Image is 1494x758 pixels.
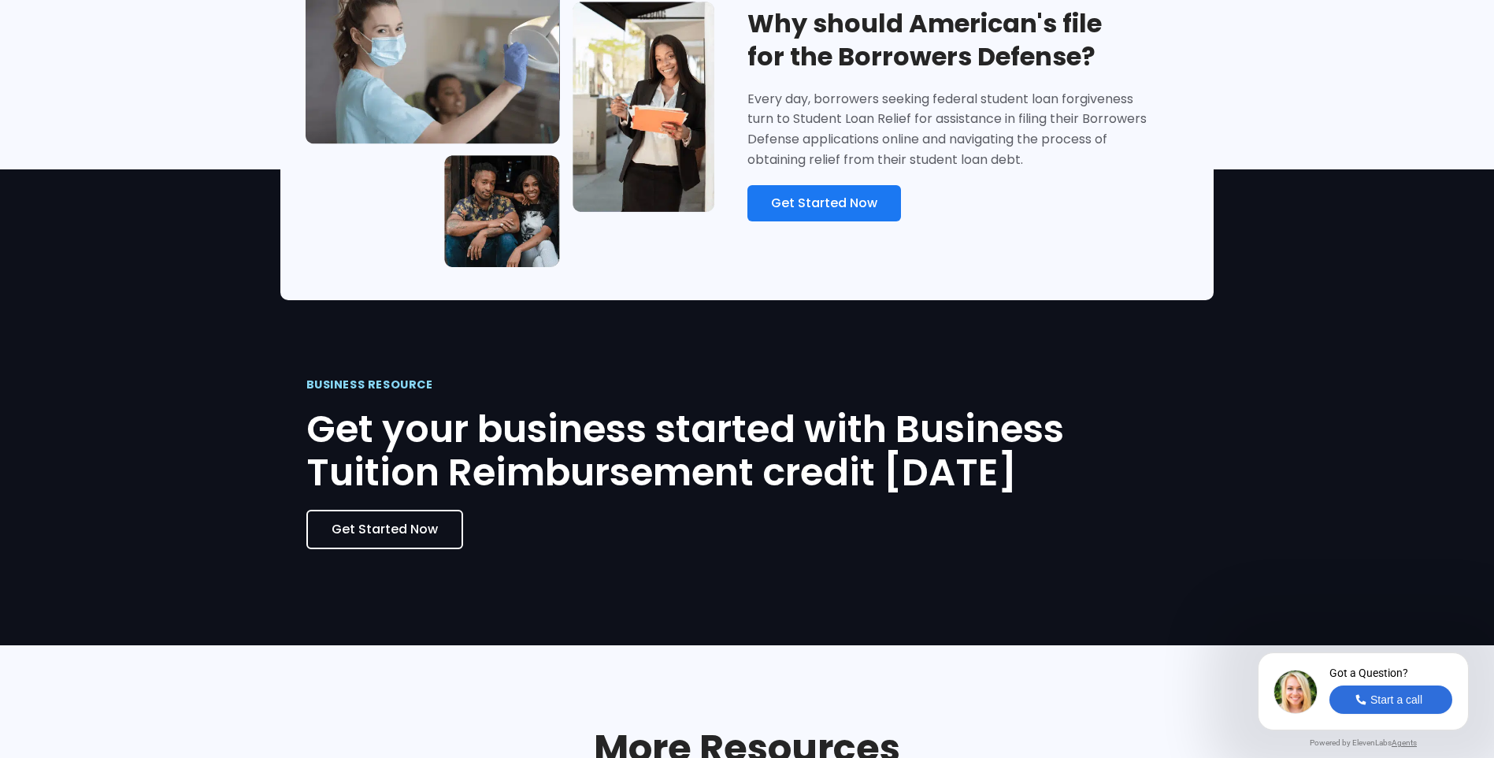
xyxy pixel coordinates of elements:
h2: Why should American's file for the Borrowers Defense? [747,7,1126,73]
h2: Get your business started with Business Tuition Reimbursement credit [DATE] [306,407,1188,494]
div: BUSINESS RESOURCE [306,379,1188,392]
span: Get Started Now [771,197,877,210]
a: Get Started Now [306,510,463,549]
h3: Every day, borrowers seeking federal student loan forgiveness turn to Student Loan Relief for ass... [747,89,1151,169]
span: Get Started Now [332,523,438,536]
a: Get Started Now [747,185,901,221]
